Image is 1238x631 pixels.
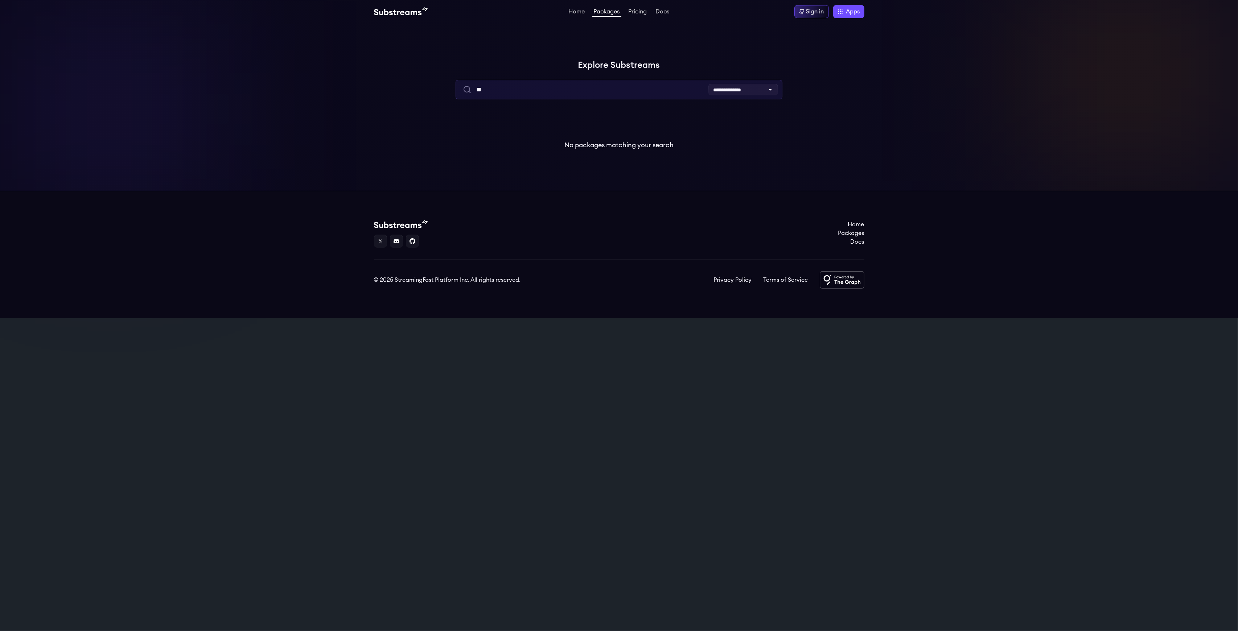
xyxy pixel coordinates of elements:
h1: Explore Substreams [374,58,864,73]
a: Home [567,9,587,16]
a: Docs [838,238,864,246]
span: Apps [846,7,860,16]
a: Pricing [627,9,649,16]
img: Powered by The Graph [820,271,864,289]
a: Packages [592,9,621,17]
p: No packages matching your search [564,140,674,150]
a: Sign in [794,5,829,18]
a: Packages [838,229,864,238]
div: © 2025 StreamingFast Platform Inc. All rights reserved. [374,276,521,284]
a: Home [838,220,864,229]
div: Sign in [806,7,824,16]
img: Substream's logo [374,7,428,16]
a: Docs [654,9,671,16]
img: Substream's logo [374,220,428,229]
a: Terms of Service [764,276,808,284]
a: Privacy Policy [714,276,752,284]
